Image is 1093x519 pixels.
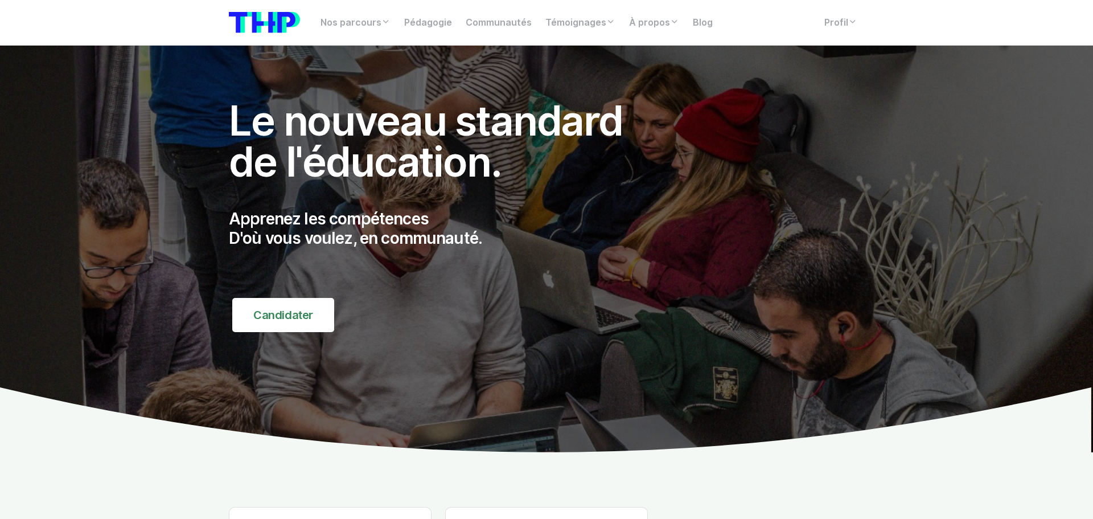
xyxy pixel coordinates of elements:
[459,11,539,34] a: Communautés
[686,11,720,34] a: Blog
[229,210,648,248] p: Apprenez les compétences D'où vous voulez, en communauté.
[817,11,864,34] a: Profil
[229,100,648,182] h1: Le nouveau standard de l'éducation.
[539,11,622,34] a: Témoignages
[232,298,334,332] a: Candidater
[622,11,686,34] a: À propos
[314,11,397,34] a: Nos parcours
[229,12,300,33] img: logo
[397,11,459,34] a: Pédagogie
